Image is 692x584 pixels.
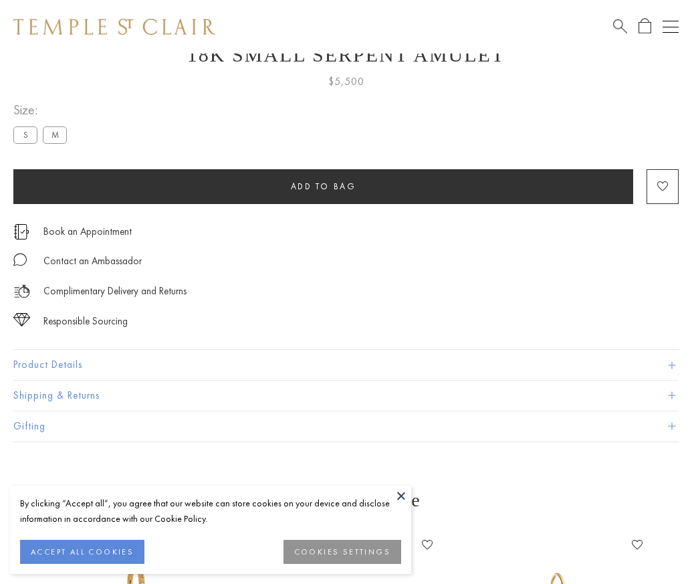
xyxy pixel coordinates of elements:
[43,283,187,300] p: Complimentary Delivery and Returns
[43,126,67,143] label: M
[43,224,132,239] a: Book an Appointment
[639,18,651,35] a: Open Shopping Bag
[328,73,364,90] span: $5,500
[663,19,679,35] button: Open navigation
[291,181,356,192] span: Add to bag
[283,540,401,564] button: COOKIES SETTINGS
[13,169,633,204] button: Add to bag
[13,313,30,326] img: icon_sourcing.svg
[13,19,215,35] img: Temple St. Clair
[13,381,679,411] button: Shipping & Returns
[13,283,30,300] img: icon_delivery.svg
[20,540,144,564] button: ACCEPT ALL COOKIES
[43,253,142,270] div: Contact an Ambassador
[13,350,679,380] button: Product Details
[13,224,29,239] img: icon_appointment.svg
[43,313,128,330] div: Responsible Sourcing
[13,253,27,266] img: MessageIcon-01_2.svg
[613,18,627,35] a: Search
[13,411,679,442] button: Gifting
[13,43,679,66] h1: 18K Small Serpent Amulet
[20,496,401,526] div: By clicking “Accept all”, you agree that our website can store cookies on your device and disclos...
[13,99,72,121] span: Size:
[13,126,37,143] label: S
